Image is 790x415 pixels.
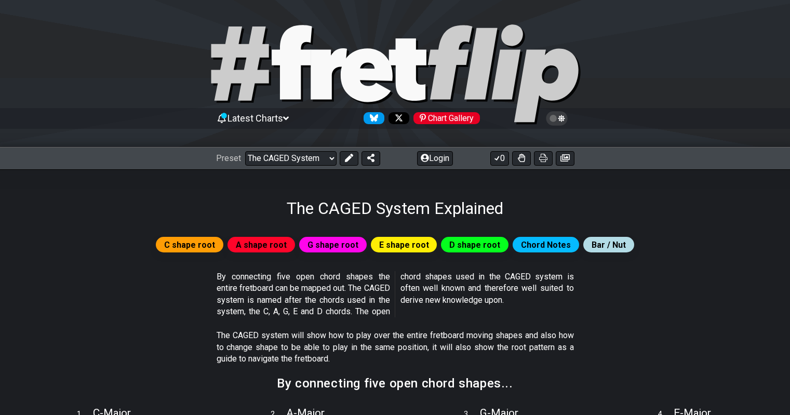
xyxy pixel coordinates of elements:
[217,271,574,318] p: By connecting five open chord shapes the entire fretboard can be mapped out. The CAGED system is ...
[409,112,480,124] a: #fretflip at Pinterest
[307,237,358,252] span: G shape root
[236,237,287,252] span: A shape root
[413,112,480,124] div: Chart Gallery
[592,237,626,252] span: Bar / Nut
[245,151,337,166] select: Preset
[512,151,531,166] button: Toggle Dexterity for all fretkits
[287,198,503,218] h1: The CAGED System Explained
[217,330,574,365] p: The CAGED system will show how to play over the entire fretboard moving shapes and also how to ch...
[379,237,429,252] span: E shape root
[556,151,574,166] button: Create image
[417,151,453,166] button: Login
[449,237,500,252] span: D shape root
[277,378,513,389] h2: By connecting five open chord shapes...
[359,112,384,124] a: Follow #fretflip at Bluesky
[534,151,553,166] button: Print
[164,237,215,252] span: C shape root
[384,112,409,124] a: Follow #fretflip at X
[216,153,241,163] span: Preset
[521,237,571,252] span: Chord Notes
[227,113,283,124] span: Latest Charts
[490,151,509,166] button: 0
[361,151,380,166] button: Share Preset
[340,151,358,166] button: Edit Preset
[551,114,563,123] span: Toggle light / dark theme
